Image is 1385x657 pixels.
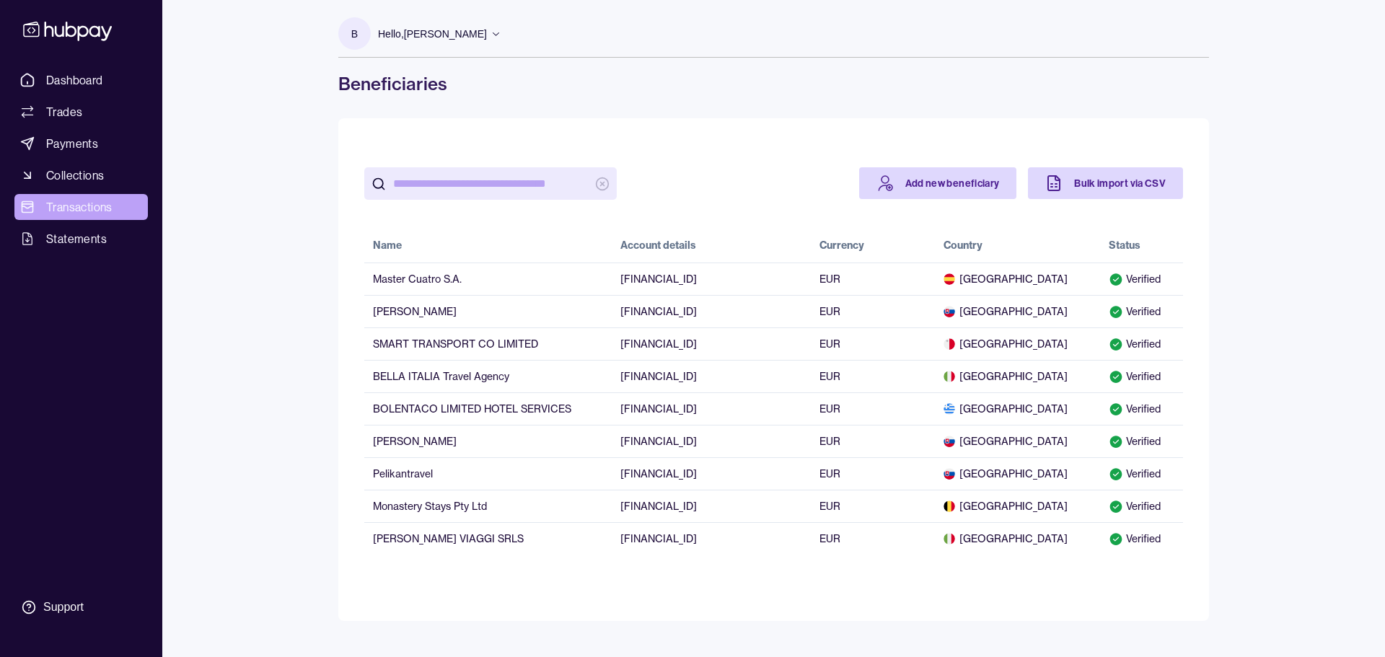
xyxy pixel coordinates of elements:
[1109,402,1174,416] div: Verified
[612,360,810,392] td: [FINANCIAL_ID]
[14,67,148,93] a: Dashboard
[811,490,935,522] td: EUR
[944,304,1092,319] span: [GEOGRAPHIC_DATA]
[612,295,810,327] td: [FINANCIAL_ID]
[14,226,148,252] a: Statements
[612,392,810,425] td: [FINANCIAL_ID]
[46,198,113,216] span: Transactions
[944,369,1092,384] span: [GEOGRAPHIC_DATA]
[811,360,935,392] td: EUR
[811,295,935,327] td: EUR
[811,327,935,360] td: EUR
[612,490,810,522] td: [FINANCIAL_ID]
[811,263,935,295] td: EUR
[944,434,1092,449] span: [GEOGRAPHIC_DATA]
[46,230,107,247] span: Statements
[944,272,1092,286] span: [GEOGRAPHIC_DATA]
[612,263,810,295] td: [FINANCIAL_ID]
[1028,167,1183,199] a: Bulk import via CSV
[811,425,935,457] td: EUR
[364,360,612,392] td: BELLA ITALIA Travel Agency
[620,238,696,252] div: Account details
[819,238,864,252] div: Currency
[46,103,82,120] span: Trades
[811,522,935,555] td: EUR
[46,135,98,152] span: Payments
[378,26,487,42] p: Hello, [PERSON_NAME]
[1109,434,1174,449] div: Verified
[43,599,84,615] div: Support
[1109,238,1140,252] div: Status
[1109,532,1174,546] div: Verified
[46,71,103,89] span: Dashboard
[393,167,588,200] input: search
[14,131,148,156] a: Payments
[1109,304,1174,319] div: Verified
[1109,369,1174,384] div: Verified
[373,238,402,252] div: Name
[364,327,612,360] td: SMART TRANSPORT CO LIMITED
[14,592,148,622] a: Support
[14,162,148,188] a: Collections
[612,425,810,457] td: [FINANCIAL_ID]
[14,194,148,220] a: Transactions
[351,26,358,42] p: B
[944,467,1092,481] span: [GEOGRAPHIC_DATA]
[944,532,1092,546] span: [GEOGRAPHIC_DATA]
[1109,337,1174,351] div: Verified
[1109,467,1174,481] div: Verified
[338,72,1209,95] h1: Beneficiaries
[1109,499,1174,513] div: Verified
[811,457,935,490] td: EUR
[364,490,612,522] td: Monastery Stays Pty Ltd
[364,425,612,457] td: [PERSON_NAME]
[364,295,612,327] td: [PERSON_NAME]
[364,457,612,490] td: Pelikantravel
[944,402,1092,416] span: [GEOGRAPHIC_DATA]
[364,392,612,425] td: BOLENTACO LIMITED HOTEL SERVICES
[944,238,982,252] div: Country
[944,337,1092,351] span: [GEOGRAPHIC_DATA]
[944,499,1092,513] span: [GEOGRAPHIC_DATA]
[811,392,935,425] td: EUR
[14,99,148,125] a: Trades
[859,167,1017,199] a: Add new beneficiary
[612,327,810,360] td: [FINANCIAL_ID]
[1109,272,1174,286] div: Verified
[46,167,104,184] span: Collections
[364,522,612,555] td: [PERSON_NAME] VIAGGI SRLS
[612,522,810,555] td: [FINANCIAL_ID]
[364,263,612,295] td: Master Cuatro S.A.
[612,457,810,490] td: [FINANCIAL_ID]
